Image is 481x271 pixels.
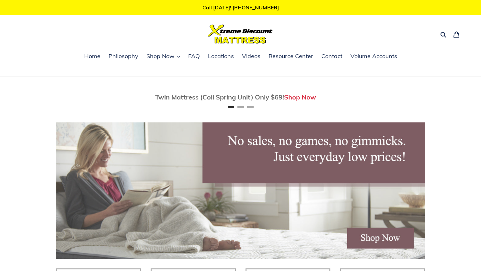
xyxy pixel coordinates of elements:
[155,93,284,101] span: Twin Mattress (Coil Spring Unit) Only $69!
[237,106,244,108] button: Page 2
[247,106,254,108] button: Page 3
[350,52,397,60] span: Volume Accounts
[208,25,273,44] img: Xtreme Discount Mattress
[188,52,200,60] span: FAQ
[84,52,100,60] span: Home
[228,106,234,108] button: Page 1
[239,52,264,61] a: Videos
[146,52,175,60] span: Shop Now
[109,52,138,60] span: Philosophy
[269,52,313,60] span: Resource Center
[242,52,260,60] span: Videos
[81,52,104,61] a: Home
[56,122,425,259] img: herobannermay2022-1652879215306_1200x.jpg
[265,52,316,61] a: Resource Center
[284,93,316,101] a: Shop Now
[205,52,237,61] a: Locations
[318,52,346,61] a: Contact
[185,52,203,61] a: FAQ
[321,52,342,60] span: Contact
[143,52,183,61] button: Shop Now
[105,52,142,61] a: Philosophy
[347,52,400,61] a: Volume Accounts
[208,52,234,60] span: Locations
